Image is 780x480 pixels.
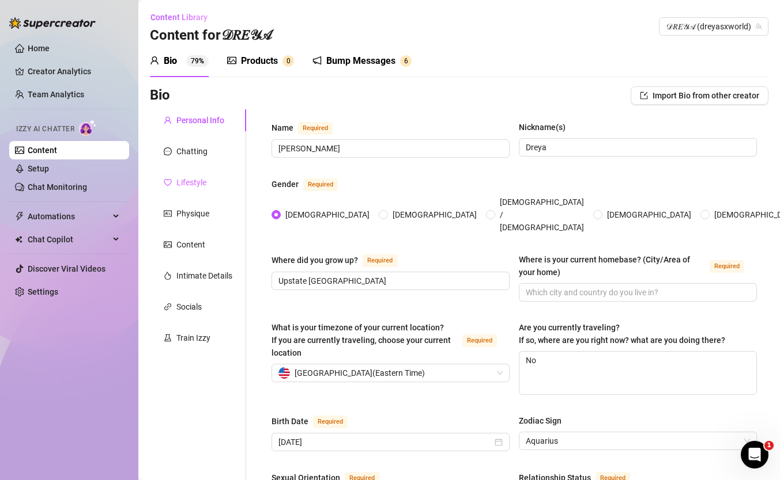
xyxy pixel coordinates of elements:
div: Train Izzy [176,332,210,344]
span: Content Library [150,13,208,22]
div: Zodiac Sign [519,414,562,427]
textarea: No [519,352,756,394]
span: team [755,23,762,30]
a: Chat Monitoring [28,182,87,192]
div: Physique [176,207,209,220]
span: picture [227,56,236,65]
a: Settings [28,287,58,296]
span: heart [164,178,172,186]
span: thunderbolt [15,212,24,221]
span: experiment [164,334,172,342]
span: [DEMOGRAPHIC_DATA] [602,208,696,221]
div: Chatting [176,145,208,158]
span: idcard [164,209,172,218]
button: Content Library [150,8,217,26]
span: Chat Copilot [28,230,110,249]
sup: 0 [282,55,294,67]
div: Lifestyle [176,176,206,189]
sup: 6 [400,55,412,67]
img: us [278,367,290,379]
div: Bio [164,54,177,68]
span: Required [298,122,333,135]
span: Are you currently traveling? If so, where are you right now? what are you doing there? [519,323,725,345]
span: Required [462,334,497,347]
a: Setup [28,164,49,173]
div: Intimate Details [176,269,232,282]
span: message [164,147,172,155]
span: Required [710,260,744,273]
span: Izzy AI Chatter [16,124,74,135]
input: Where is your current homebase? (City/Area of your home) [526,286,748,299]
span: Required [363,254,397,267]
span: import [640,92,648,100]
span: Import Bio from other creator [653,91,759,100]
div: Content [176,238,205,251]
img: logo-BBDzfeDw.svg [9,17,96,29]
div: Personal Info [176,114,224,127]
div: Birth Date [272,415,308,428]
label: Nickname(s) [519,121,574,134]
label: Zodiac Sign [519,414,570,427]
span: 6 [404,57,408,65]
span: Aquarius [526,432,750,449]
span: notification [312,56,322,65]
input: Name [278,142,500,155]
a: Creator Analytics [28,62,120,81]
span: user [150,56,159,65]
div: Bump Messages [326,54,395,68]
div: Where did you grow up? [272,254,358,266]
span: [GEOGRAPHIC_DATA] ( Eastern Time ) [295,364,425,382]
label: Gender [272,177,351,191]
input: Birth Date [278,436,492,448]
sup: 79% [186,55,209,67]
input: Where did you grow up? [278,275,500,287]
a: Discover Viral Videos [28,264,105,273]
h3: Content for 𝒟𝑅𝐸𝒴𝒜 [150,26,272,45]
a: Team Analytics [28,90,84,99]
span: [DEMOGRAPHIC_DATA] [388,208,481,221]
a: Content [28,146,57,155]
span: 1 [764,441,774,450]
span: Required [303,178,338,191]
input: Nickname(s) [526,141,748,154]
label: Name [272,121,345,135]
div: Gender [272,178,299,191]
span: link [164,303,172,311]
div: Socials [176,300,202,313]
img: Chat Copilot [15,235,22,243]
span: user [164,116,172,124]
button: Import Bio from other creator [631,86,768,105]
a: Home [28,44,50,53]
span: picture [164,241,172,249]
span: fire [164,272,172,280]
div: Products [241,54,278,68]
span: Automations [28,207,110,226]
div: Nickname(s) [519,121,566,134]
label: Where is your current homebase? (City/Area of your home) [519,253,757,279]
h3: Bio [150,86,170,105]
span: 𝒟𝑅𝐸𝒴𝒜 (dreyasxworld) [666,18,762,35]
label: Birth Date [272,414,360,428]
span: [DEMOGRAPHIC_DATA] [281,208,374,221]
img: AI Chatter [79,119,97,136]
span: Required [313,416,348,428]
div: Name [272,121,293,134]
span: What is your timezone of your current location? If you are currently traveling, choose your curre... [272,323,451,357]
span: [DEMOGRAPHIC_DATA] / [DEMOGRAPHIC_DATA] [495,196,589,234]
label: Where did you grow up? [272,253,410,267]
div: Where is your current homebase? (City/Area of your home) [519,253,705,279]
iframe: Intercom live chat [741,441,768,468]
